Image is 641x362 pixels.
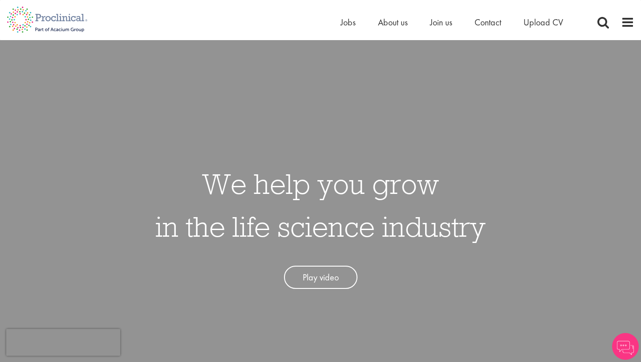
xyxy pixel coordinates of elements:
[341,16,356,28] a: Jobs
[155,162,486,248] h1: We help you grow in the life science industry
[523,16,563,28] a: Upload CV
[475,16,501,28] a: Contact
[378,16,408,28] a: About us
[284,266,357,289] a: Play video
[612,333,639,360] img: Chatbot
[430,16,452,28] a: Join us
